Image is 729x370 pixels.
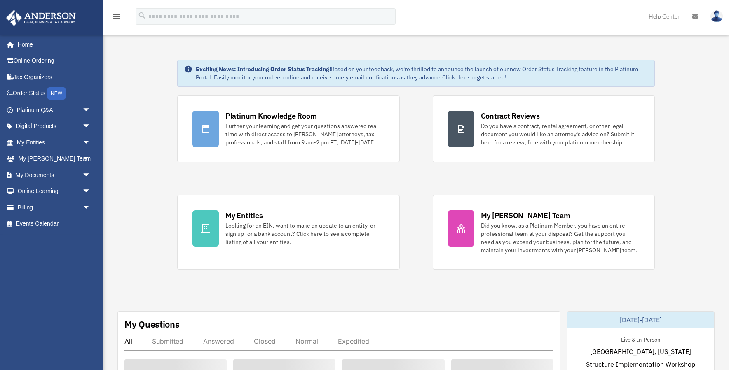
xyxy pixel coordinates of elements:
div: [DATE]-[DATE] [567,312,714,328]
a: Online Ordering [6,53,103,69]
span: [GEOGRAPHIC_DATA], [US_STATE] [590,347,691,356]
div: Answered [203,337,234,345]
span: Structure Implementation Workshop [586,359,695,369]
span: arrow_drop_down [82,199,99,216]
a: My Entities Looking for an EIN, want to make an update to an entity, or sign up for a bank accoun... [177,195,400,270]
div: Expedited [338,337,369,345]
span: arrow_drop_down [82,183,99,200]
a: My [PERSON_NAME] Teamarrow_drop_down [6,151,103,167]
a: Click Here to get started! [442,74,506,81]
a: My [PERSON_NAME] Team Did you know, as a Platinum Member, you have an entire professional team at... [433,195,655,270]
div: Based on your feedback, we're thrilled to announce the launch of our new Order Status Tracking fe... [196,65,648,81]
a: Online Learningarrow_drop_down [6,183,103,200]
div: Platinum Knowledge Room [225,111,317,121]
div: Closed [254,337,276,345]
div: Did you know, as a Platinum Member, you have an entire professional team at your disposal? Get th... [481,221,640,254]
div: My Questions [124,318,180,330]
div: NEW [47,87,66,100]
i: menu [111,12,121,21]
img: Anderson Advisors Platinum Portal [4,10,78,26]
a: Tax Organizers [6,69,103,85]
a: Contract Reviews Do you have a contract, rental agreement, or other legal document you would like... [433,95,655,162]
span: arrow_drop_down [82,167,99,184]
div: Submitted [152,337,183,345]
a: My Entitiesarrow_drop_down [6,134,103,151]
div: Further your learning and get your questions answered real-time with direct access to [PERSON_NAM... [225,122,384,147]
div: Looking for an EIN, want to make an update to an entity, or sign up for a bank account? Click her... [225,221,384,246]
span: arrow_drop_down [82,134,99,151]
i: search [138,11,147,20]
a: Home [6,36,99,53]
div: Live & In-Person [614,335,667,343]
div: Do you have a contract, rental agreement, or other legal document you would like an attorney's ad... [481,122,640,147]
strong: Exciting News: Introducing Order Status Tracking! [196,65,331,73]
span: arrow_drop_down [82,118,99,135]
div: My [PERSON_NAME] Team [481,210,570,221]
div: Contract Reviews [481,111,540,121]
a: Events Calendar [6,216,103,232]
a: menu [111,14,121,21]
a: Platinum Knowledge Room Further your learning and get your questions answered real-time with dire... [177,95,400,162]
a: Order StatusNEW [6,85,103,102]
span: arrow_drop_down [82,102,99,119]
div: All [124,337,132,345]
div: My Entities [225,210,263,221]
a: Billingarrow_drop_down [6,199,103,216]
a: My Documentsarrow_drop_down [6,167,103,183]
a: Digital Productsarrow_drop_down [6,118,103,135]
img: User Pic [710,10,723,22]
a: Platinum Q&Aarrow_drop_down [6,102,103,118]
div: Normal [295,337,318,345]
span: arrow_drop_down [82,151,99,168]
